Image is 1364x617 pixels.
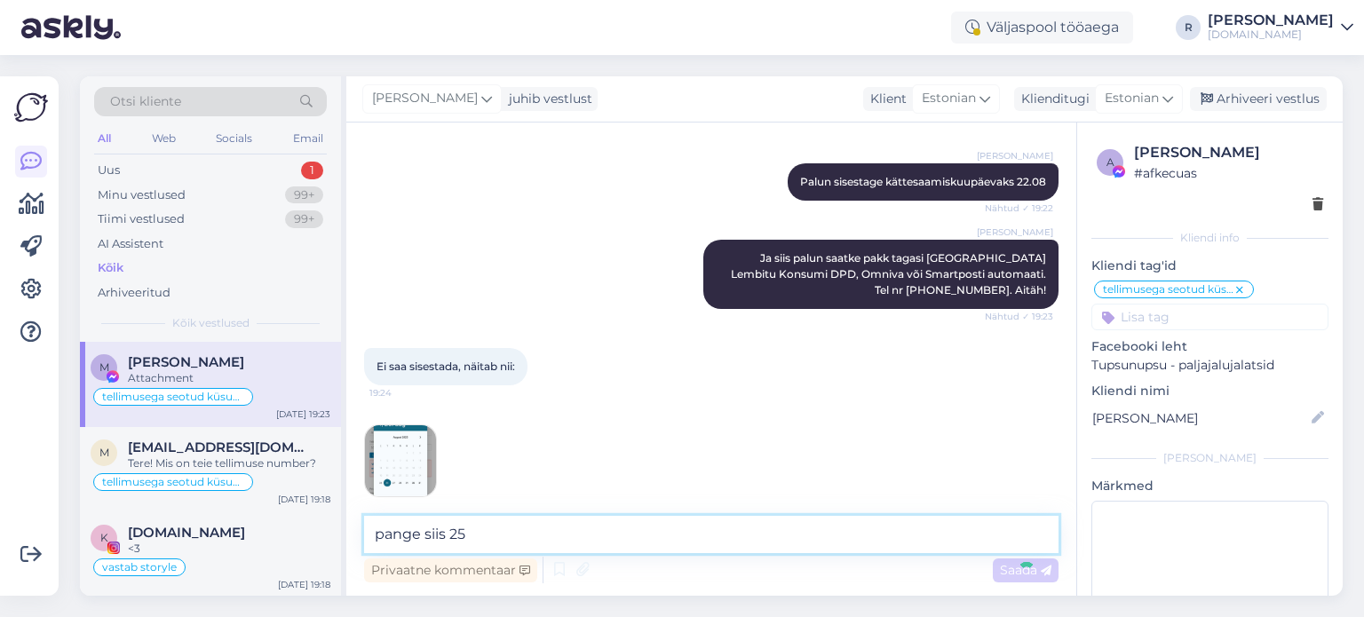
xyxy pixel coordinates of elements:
div: Web [148,127,179,150]
span: tellimusega seotud küsumus [102,477,244,487]
div: AI Assistent [98,235,163,253]
div: Kõik [98,259,123,277]
span: 19:24 [370,497,437,510]
div: Attachment [128,370,330,386]
span: K [100,531,108,544]
div: # afkecuas [1134,163,1323,183]
div: [DATE] 19:23 [276,407,330,421]
div: 99+ [285,210,323,228]
div: Socials [212,127,256,150]
span: Mirjam Jäämees [128,354,244,370]
span: Palun sisestage kättesaamiskuupäevaks 22.08 [800,175,1046,188]
div: Uus [98,162,120,179]
span: Ei saa sisestada, näitab nii: [377,360,515,373]
span: Estonian [922,89,976,108]
img: Askly Logo [14,91,48,124]
div: [PERSON_NAME] [1208,13,1334,28]
span: [PERSON_NAME] [977,225,1053,239]
div: [PERSON_NAME] [1134,142,1323,163]
span: KOEL.SHOES [128,525,245,541]
span: m [99,446,109,459]
div: Arhiveeri vestlus [1190,87,1327,111]
span: vastab storyle [102,562,177,573]
p: Facebooki leht [1091,337,1328,356]
span: Nähtud ✓ 19:22 [985,202,1053,215]
span: Estonian [1105,89,1159,108]
div: juhib vestlust [502,90,592,108]
img: Attachment [365,425,436,496]
div: Minu vestlused [98,186,186,204]
span: 19:24 [369,386,436,399]
p: Märkmed [1091,477,1328,495]
span: Kõik vestlused [172,315,250,331]
span: Ja siis palun saatke pakk tagasi [GEOGRAPHIC_DATA] Lembitu Konsumi DPD, Omniva või Smartposti aut... [731,251,1049,297]
div: Klienditugi [1014,90,1090,108]
div: 99+ [285,186,323,204]
p: Kliendi nimi [1091,382,1328,400]
span: mirjamjaamees@gmail.com [128,439,313,455]
div: [DATE] 19:18 [278,578,330,591]
div: Email [289,127,327,150]
input: Lisa tag [1091,304,1328,330]
p: Tupsunupsu - paljajalujalatsid [1091,356,1328,375]
span: [PERSON_NAME] [372,89,478,108]
span: Otsi kliente [110,92,181,111]
div: Tere! Mis on teie tellimuse number? [128,455,330,471]
div: Klient [863,90,907,108]
div: [DATE] 19:18 [278,493,330,506]
div: 1 [301,162,323,179]
a: [PERSON_NAME][DOMAIN_NAME] [1208,13,1353,42]
div: [DOMAIN_NAME] [1208,28,1334,42]
div: [PERSON_NAME] [1091,450,1328,466]
span: a [1106,155,1114,169]
span: tellimusega seotud küsumus [102,392,244,402]
p: Kliendi tag'id [1091,257,1328,275]
div: Arhiveeritud [98,284,170,302]
div: <3 [128,541,330,557]
span: [PERSON_NAME] [977,149,1053,162]
input: Lisa nimi [1092,408,1308,428]
div: Tiimi vestlused [98,210,185,228]
div: R [1176,15,1201,40]
div: Kliendi info [1091,230,1328,246]
span: tellimusega seotud küsumus [1103,284,1233,295]
div: Väljaspool tööaega [951,12,1133,44]
span: M [99,360,109,374]
span: Nähtud ✓ 19:23 [985,310,1053,323]
div: All [94,127,115,150]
